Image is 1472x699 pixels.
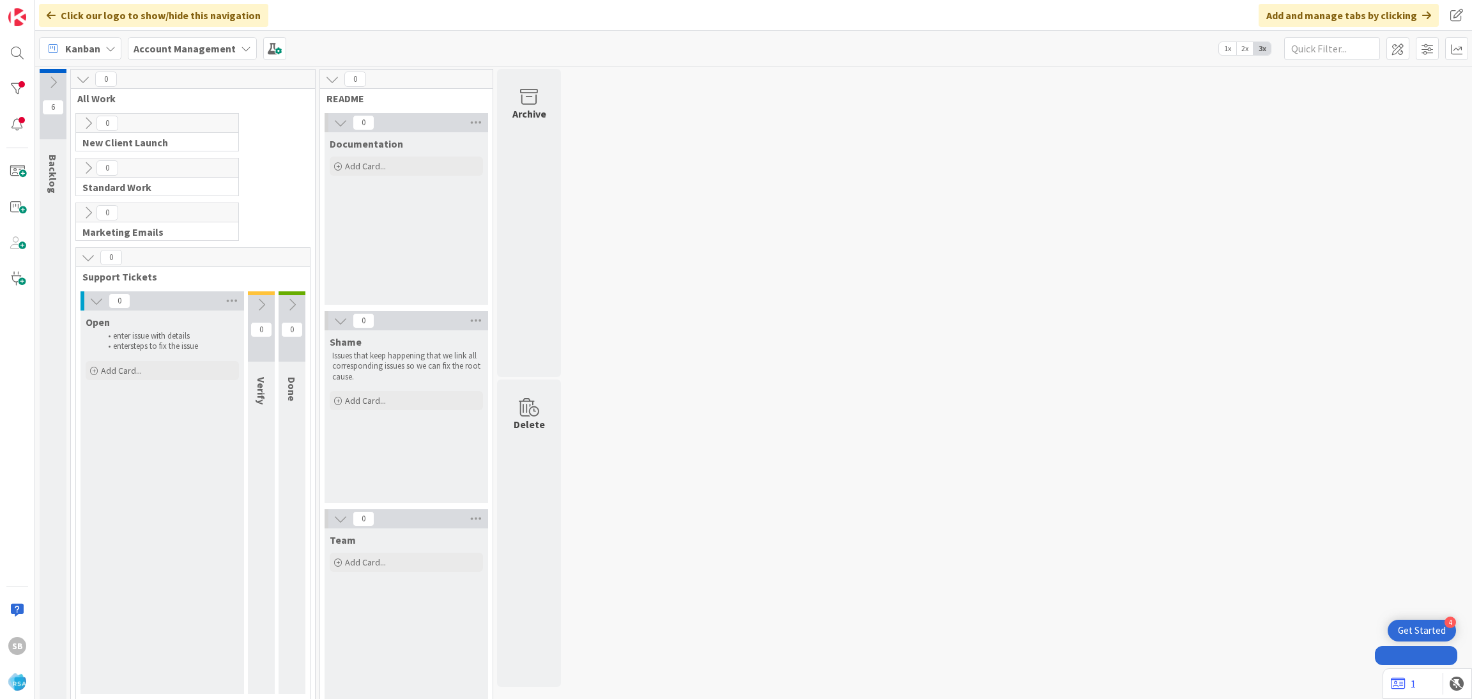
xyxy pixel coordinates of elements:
div: SB [8,637,26,655]
span: New Client Launch [82,136,222,149]
span: 2x [1236,42,1253,55]
span: Team [330,534,356,546]
span: 1x [1219,42,1236,55]
span: Standard Work [82,181,222,194]
img: avatar [8,673,26,691]
span: 0 [109,293,130,309]
span: Add Card... [345,557,386,568]
span: 0 [100,250,122,265]
div: Archive [512,106,546,121]
span: Done [286,377,298,401]
span: Kanban [65,41,100,56]
p: Issues that keep happening that we link all corresponding issues so we can fix the root cause. [332,351,480,382]
div: 4 [1445,617,1456,628]
div: Add and manage tabs by clicking [1259,4,1439,27]
span: Verify [255,377,268,404]
span: 0 [353,511,374,526]
span: 0 [95,72,117,87]
span: 0 [344,72,366,87]
span: Support Tickets [82,270,294,283]
span: All Work [77,92,299,105]
span: 0 [96,205,118,220]
span: Add Card... [345,160,386,172]
span: Add Card... [101,365,142,376]
span: 0 [96,116,118,131]
div: Click our logo to show/hide this navigation [39,4,268,27]
input: Quick Filter... [1284,37,1380,60]
div: Delete [514,417,545,432]
span: 0 [353,115,374,130]
span: 3x [1253,42,1271,55]
li: enter [101,341,237,351]
span: README [326,92,477,105]
span: steps to fix the issue [130,341,198,351]
span: Open [86,316,110,328]
div: Get Started [1398,624,1446,637]
span: Add Card... [345,395,386,406]
div: Open Get Started checklist, remaining modules: 4 [1388,620,1456,641]
b: Account Management [134,42,236,55]
span: Shame [330,335,362,348]
span: 0 [96,160,118,176]
span: Backlog [47,155,59,194]
li: enter issue with details [101,331,237,341]
span: 0 [281,322,303,337]
span: 0 [250,322,272,337]
span: Marketing Emails [82,226,222,238]
a: 1 [1391,676,1416,691]
span: 0 [353,313,374,328]
img: Visit kanbanzone.com [8,8,26,26]
span: Documentation [330,137,403,150]
span: 6 [42,100,64,115]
